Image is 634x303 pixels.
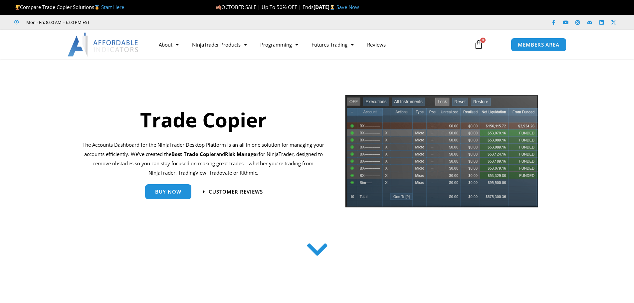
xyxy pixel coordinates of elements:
strong: Risk Manager [225,151,259,157]
a: Save Now [336,4,359,10]
h1: Trade Copier [83,106,324,134]
a: Buy Now [145,184,191,199]
img: ⌛ [330,5,335,10]
a: Customer Reviews [203,189,263,194]
a: 0 [464,35,493,54]
a: Futures Trading [305,37,360,52]
a: About [152,37,185,52]
img: 🥇 [95,5,100,10]
iframe: Customer reviews powered by Trustpilot [99,19,199,26]
img: tradecopier | Affordable Indicators – NinjaTrader [344,94,539,213]
img: LogoAI | Affordable Indicators – NinjaTrader [68,33,139,57]
a: MEMBERS AREA [511,38,566,52]
span: Customer Reviews [209,189,263,194]
a: Start Here [101,4,124,10]
nav: Menu [152,37,466,52]
span: Compare Trade Copier Solutions [14,4,124,10]
strong: [DATE] [314,4,336,10]
img: 🏆 [15,5,20,10]
span: OCTOBER SALE | Up To 50% OFF | Ends [216,4,314,10]
b: Best Trade Copier [171,151,216,157]
img: 🍂 [216,5,221,10]
p: The Accounts Dashboard for the NinjaTrader Desktop Platform is an all in one solution for managin... [83,140,324,177]
span: 0 [480,38,486,43]
a: Programming [254,37,305,52]
a: NinjaTrader Products [185,37,254,52]
span: Mon - Fri: 8:00 AM – 6:00 PM EST [25,18,90,26]
span: Buy Now [155,189,181,194]
a: Reviews [360,37,392,52]
span: MEMBERS AREA [518,42,559,47]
